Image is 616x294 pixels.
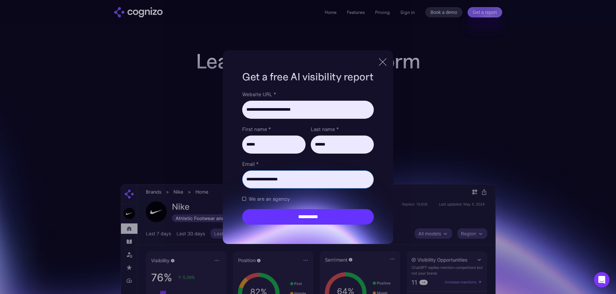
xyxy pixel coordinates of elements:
label: Email * [242,160,373,168]
label: First name * [242,125,305,133]
label: Last name * [311,125,374,133]
h1: Get a free AI visibility report [242,70,373,84]
span: We are an agency [249,195,290,203]
form: Brand Report Form [242,90,373,225]
label: Website URL * [242,90,373,98]
div: Open Intercom Messenger [594,272,610,288]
